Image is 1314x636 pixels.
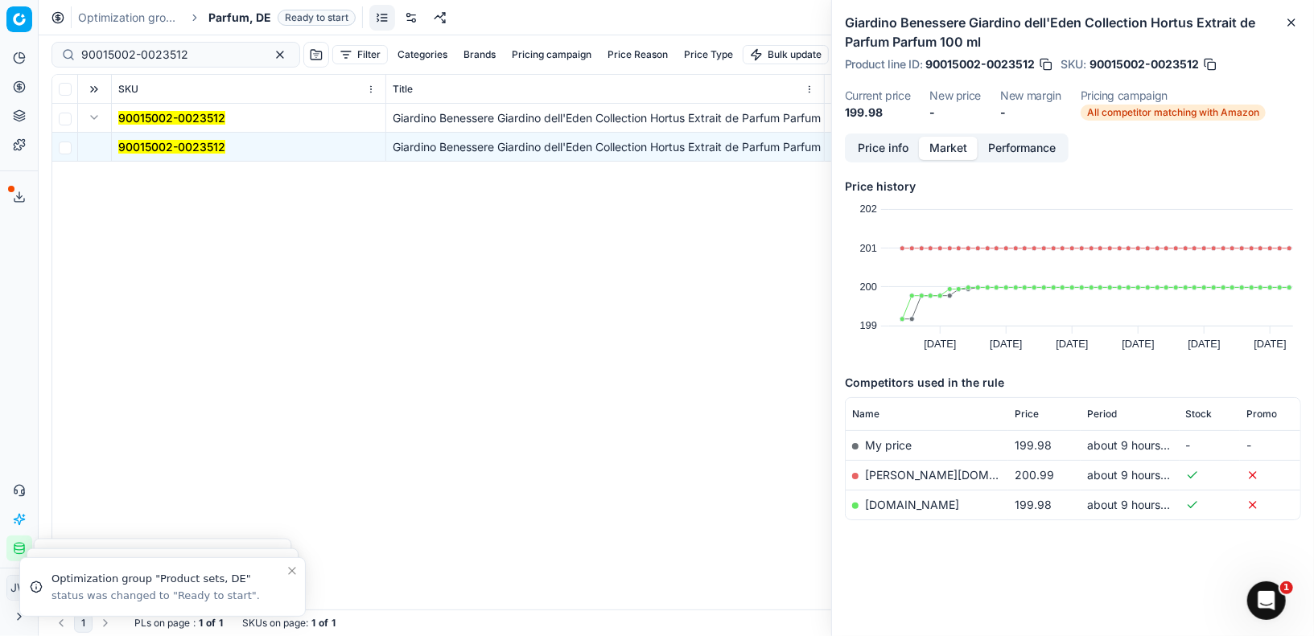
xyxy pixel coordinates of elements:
span: Parfum, DE [208,10,271,26]
strong: 1 [332,617,336,630]
text: [DATE] [924,338,956,350]
div: : [134,617,223,630]
dd: - [1000,105,1061,121]
span: Stock [1186,408,1213,421]
div: status was changed to "Ready to start". [51,589,286,603]
a: [PERSON_NAME][DOMAIN_NAME] [865,468,1052,482]
button: Expand [84,108,104,127]
span: Price [1015,408,1039,421]
span: 199.98 [1015,498,1052,511]
span: Ready to start [278,10,356,26]
span: Name [852,408,879,421]
span: PLs on page [134,617,190,630]
h5: Price history [845,178,1301,195]
strong: 1 [311,617,315,630]
button: Price Type [678,45,739,64]
text: 201 [860,242,877,254]
span: SKU : [1061,59,1086,70]
button: Price Reason [601,45,674,64]
dd: - [929,105,981,121]
input: Search by SKU or title [81,47,257,63]
dd: 199.98 [845,105,910,121]
span: about 9 hours ago [1087,498,1184,511]
strong: of [206,617,216,630]
button: Market [919,137,978,160]
text: [DATE] [1122,338,1154,350]
span: Period [1087,408,1117,421]
strong: 1 [219,617,223,630]
span: Giardino Benessere Giardino dell'Eden Collection Hortus Extrait de Parfum Parfum 100 ml [393,111,859,125]
button: Filter [332,45,388,64]
span: My price [865,438,912,452]
span: Parfum, DEReady to start [208,10,356,26]
span: 90015002-0023512 [1090,56,1199,72]
button: Brands [457,45,502,64]
div: Optimization group "Product sets, DE" [51,571,286,587]
span: 90015002-0023512 [925,56,1035,72]
button: Categories [391,45,454,64]
button: Close toast [282,561,302,581]
dt: Pricing campaign [1081,90,1266,101]
text: 200 [860,281,877,293]
strong: 1 [199,617,203,630]
text: [DATE] [990,338,1022,350]
nav: pagination [51,613,115,633]
strong: of [319,617,328,630]
td: - [1240,430,1300,460]
span: Product line ID : [845,59,922,70]
span: Title [393,83,413,96]
span: Promo [1246,408,1277,421]
iframe: Intercom live chat [1247,581,1286,620]
span: SKU [118,83,138,96]
dt: Current price [845,90,910,101]
button: Price info [847,137,919,160]
td: - [1180,430,1240,460]
button: Go to previous page [51,613,71,633]
button: JW [6,575,32,601]
span: JW [7,576,31,600]
a: Optimization groups [78,10,181,26]
a: [DOMAIN_NAME] [865,498,959,511]
button: Go to next page [96,613,115,633]
button: 90015002-0023512 [118,139,225,155]
button: Bulk update [743,45,829,64]
span: SKUs on page : [242,617,308,630]
span: about 9 hours ago [1087,468,1184,482]
span: 199.98 [1015,438,1052,452]
button: 90015002-0023512 [118,110,225,126]
span: All competitor matching with Amazon [1081,105,1266,121]
h2: Giardino Benessere Giardino dell'Eden Collection Hortus Extrait de Parfum Parfum 100 ml [845,13,1301,51]
dt: New price [929,90,981,101]
text: [DATE] [1254,338,1286,350]
dt: New margin [1000,90,1061,101]
text: 199 [860,319,877,331]
button: Expand all [84,80,104,99]
text: [DATE] [1188,338,1220,350]
span: Giardino Benessere Giardino dell'Eden Collection Hortus Extrait de Parfum Parfum 100 ml [393,140,859,154]
span: 1 [1280,581,1293,594]
span: about 9 hours ago [1087,438,1184,452]
mark: 90015002-0023512 [118,111,225,125]
mark: 90015002-0023512 [118,140,225,154]
nav: breadcrumb [78,10,356,26]
button: 1 [74,613,93,633]
button: Performance [978,137,1066,160]
text: 202 [860,203,877,215]
button: Pricing campaign [505,45,598,64]
span: 200.99 [1015,468,1054,482]
h5: Competitors used in the rule [845,375,1301,391]
text: [DATE] [1056,338,1088,350]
